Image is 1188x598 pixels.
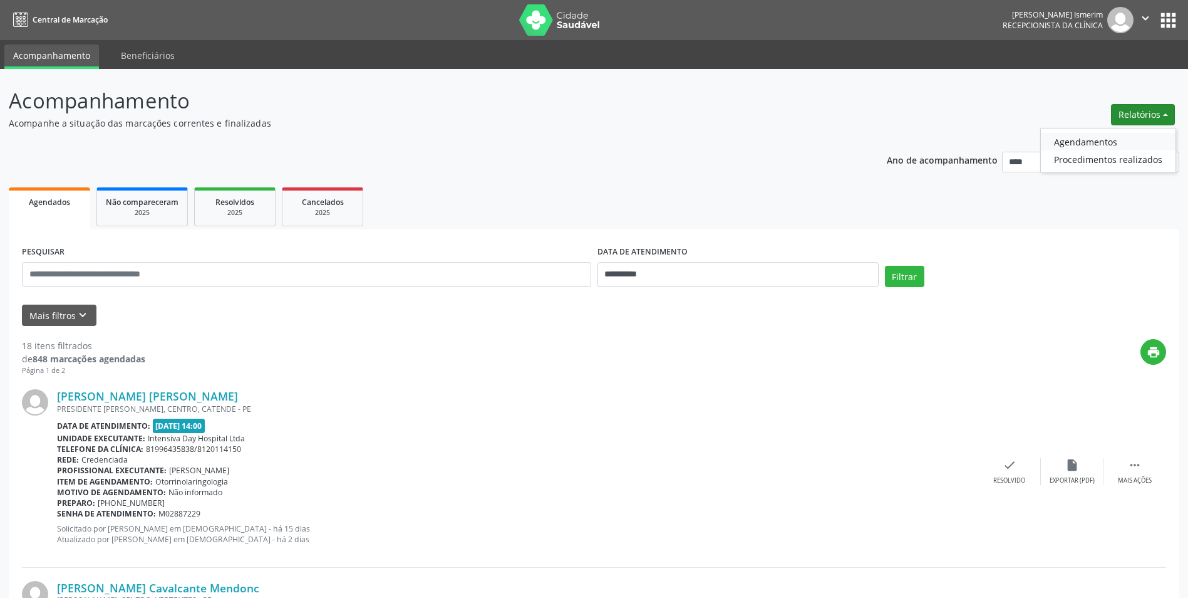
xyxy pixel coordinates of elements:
[993,476,1025,485] div: Resolvido
[33,353,145,365] strong: 848 marcações agendadas
[1140,339,1166,365] button: print
[146,444,241,454] span: 81996435838/8120114150
[291,208,354,218] div: 2025
[9,117,828,130] p: Acompanhe a situação das marcações correntes e finalizadas
[57,444,143,454] b: Telefone da clínica:
[1157,9,1179,31] button: apps
[9,9,108,30] a: Central de Marcação
[57,433,145,444] b: Unidade executante:
[1003,458,1016,472] i: check
[9,85,828,117] p: Acompanhamento
[215,197,254,207] span: Resolvidos
[112,45,183,66] a: Beneficiários
[1065,458,1079,472] i: insert_drive_file
[57,454,79,465] b: Rede:
[153,419,205,433] span: [DATE] 14:00
[1040,128,1176,173] ul: Relatórios
[57,508,156,519] b: Senha de atendimento:
[57,389,238,403] a: [PERSON_NAME] [PERSON_NAME]
[98,498,165,508] span: [PHONE_NUMBER]
[885,266,924,287] button: Filtrar
[57,581,259,595] a: [PERSON_NAME] Cavalcante Mendonc
[148,433,245,444] span: Intensiva Day Hospital Ltda
[57,476,153,487] b: Item de agendamento:
[22,365,145,376] div: Página 1 de 2
[168,487,222,498] span: Não informado
[1050,476,1095,485] div: Exportar (PDF)
[1107,7,1134,33] img: img
[1147,345,1160,359] i: print
[57,465,167,476] b: Profissional executante:
[887,152,998,167] p: Ano de acompanhamento
[29,197,70,207] span: Agendados
[158,508,200,519] span: M02887229
[1134,7,1157,33] button: 
[1118,476,1152,485] div: Mais ações
[22,305,96,327] button: Mais filtroskeyboard_arrow_down
[57,487,166,498] b: Motivo de agendamento:
[1003,9,1103,20] div: [PERSON_NAME] Ismerim
[106,197,178,207] span: Não compareceram
[57,498,95,508] b: Preparo:
[22,243,65,262] label: PESQUISAR
[4,45,99,69] a: Acompanhamento
[22,339,145,352] div: 18 itens filtrados
[1128,458,1142,472] i: 
[204,208,266,218] div: 2025
[597,243,688,262] label: DATA DE ATENDIMENTO
[155,476,228,487] span: Otorrinolaringologia
[76,308,90,322] i: keyboard_arrow_down
[1041,133,1175,150] a: Agendamentos
[57,421,150,431] b: Data de atendimento:
[81,454,128,465] span: Credenciada
[57,404,978,414] div: PRESIDENTE [PERSON_NAME], CENTRO, CATENDE - PE
[22,389,48,416] img: img
[22,352,145,365] div: de
[1111,104,1175,125] button: Relatórios
[169,465,229,476] span: [PERSON_NAME]
[1003,20,1103,31] span: Recepcionista da clínica
[57,523,978,545] p: Solicitado por [PERSON_NAME] em [DEMOGRAPHIC_DATA] - há 15 dias Atualizado por [PERSON_NAME] em [...
[106,208,178,218] div: 2025
[1139,11,1152,25] i: 
[33,14,108,25] span: Central de Marcação
[1041,150,1175,168] a: Procedimentos realizados
[302,197,344,207] span: Cancelados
